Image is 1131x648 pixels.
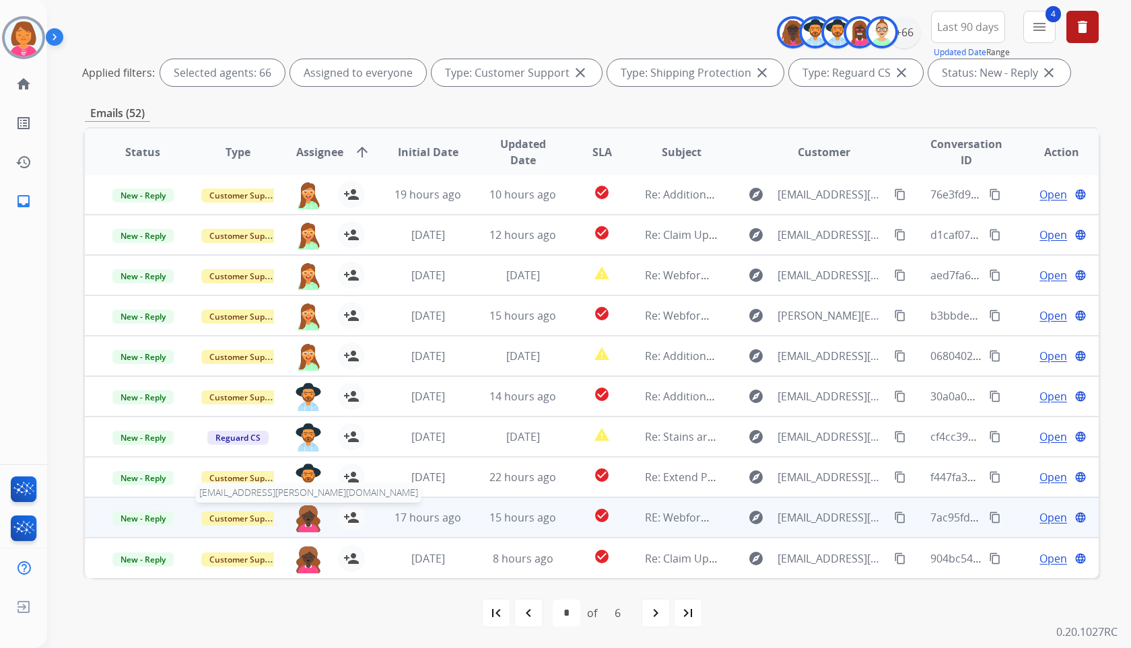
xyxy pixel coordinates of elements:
[894,431,906,443] mat-icon: content_copy
[894,310,906,322] mat-icon: content_copy
[645,389,778,404] span: Re: Additional Information
[989,431,1001,443] mat-icon: content_copy
[1039,227,1067,243] span: Open
[506,349,540,363] span: [DATE]
[894,511,906,524] mat-icon: content_copy
[290,59,426,86] div: Assigned to everyone
[411,268,445,283] span: [DATE]
[411,429,445,444] span: [DATE]
[411,227,445,242] span: [DATE]
[112,511,174,526] span: New - Reply
[295,504,322,531] button: [EMAIL_ADDRESS][PERSON_NAME][DOMAIN_NAME]
[748,429,764,445] mat-icon: explore
[778,267,886,283] span: [EMAIL_ADDRESS][DOMAIN_NAME]
[607,59,784,86] div: Type: Shipping Protection
[201,229,289,243] span: Customer Support
[1074,390,1087,402] mat-icon: language
[15,76,32,92] mat-icon: home
[488,605,504,621] mat-icon: first_page
[894,471,906,483] mat-icon: content_copy
[15,115,32,131] mat-icon: list_alt
[343,348,359,364] mat-icon: person_add
[343,186,359,203] mat-icon: person_add
[594,386,610,402] mat-icon: check_circle
[201,269,289,283] span: Customer Support
[680,605,696,621] mat-icon: last_page
[894,188,906,201] mat-icon: content_copy
[295,181,322,209] img: agent-avatar
[934,47,986,58] button: Updated Date
[1074,19,1091,35] mat-icon: delete
[594,225,610,241] mat-icon: check_circle
[1039,267,1067,283] span: Open
[928,59,1070,86] div: Status: New - Reply
[506,268,540,283] span: [DATE]
[354,144,370,160] mat-icon: arrow_upward
[395,187,461,202] span: 19 hours ago
[343,308,359,324] mat-icon: person_add
[894,229,906,241] mat-icon: content_copy
[489,227,556,242] span: 12 hours ago
[594,427,610,443] mat-icon: report_problem
[1041,65,1057,81] mat-icon: close
[395,510,461,525] span: 17 hours ago
[295,221,322,250] img: agent-avatar
[778,227,886,243] span: [EMAIL_ADDRESS][DOMAIN_NAME]
[592,144,612,160] span: SLA
[112,310,174,324] span: New - Reply
[15,154,32,170] mat-icon: history
[989,511,1001,524] mat-icon: content_copy
[1056,624,1118,640] p: 0.20.1027RC
[594,265,610,281] mat-icon: report_problem
[112,188,174,203] span: New - Reply
[112,269,174,283] span: New - Reply
[112,431,174,445] span: New - Reply
[645,349,821,363] span: Re: Additional Information Needed
[112,390,174,404] span: New - Reply
[604,600,631,626] div: 6
[112,229,174,243] span: New - Reply
[645,510,968,525] span: RE: Webform from [EMAIL_ADDRESS][DOMAIN_NAME] on [DATE]
[489,389,556,404] span: 14 hours ago
[1039,388,1067,404] span: Open
[778,550,886,567] span: [EMAIL_ADDRESS][DOMAIN_NAME]
[411,470,445,484] span: [DATE]
[989,188,1001,201] mat-icon: content_copy
[930,470,1127,484] span: f447fa3d-ab0f-49ff-9859-25921e6de7cb
[1074,471,1087,483] mat-icon: language
[1074,431,1087,443] mat-icon: language
[587,605,597,621] div: of
[778,348,886,364] span: [EMAIL_ADDRESS][DOMAIN_NAME]
[295,504,322,532] img: agent-avatar
[489,470,556,484] span: 22 hours ago
[930,136,1003,168] span: Conversation ID
[1039,186,1067,203] span: Open
[789,59,923,86] div: Type: Reguard CS
[778,509,886,526] span: [EMAIL_ADDRESS][DOMAIN_NAME]
[201,350,289,364] span: Customer Support
[748,388,764,404] mat-icon: explore
[989,310,1001,322] mat-icon: content_copy
[1039,550,1067,567] span: Open
[645,268,968,283] span: Re: Webform from [EMAIL_ADDRESS][DOMAIN_NAME] on [DATE]
[295,423,322,452] img: agent-avatar
[343,388,359,404] mat-icon: person_add
[201,552,289,567] span: Customer Support
[989,269,1001,281] mat-icon: content_copy
[931,11,1005,43] button: Last 90 days
[112,350,174,364] span: New - Reply
[989,350,1001,362] mat-icon: content_copy
[748,227,764,243] mat-icon: explore
[894,552,906,565] mat-icon: content_copy
[645,227,860,242] span: Re: Claim Update: Parts ordered for repair
[888,16,920,48] div: +66
[989,229,1001,241] mat-icon: content_copy
[226,144,250,160] span: Type
[201,511,289,526] span: Customer Support
[201,390,289,404] span: Customer Support
[85,105,150,122] p: Emails (52)
[1074,511,1087,524] mat-icon: language
[207,431,269,445] span: Reguard CS
[594,184,610,201] mat-icon: check_circle
[934,46,1010,58] span: Range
